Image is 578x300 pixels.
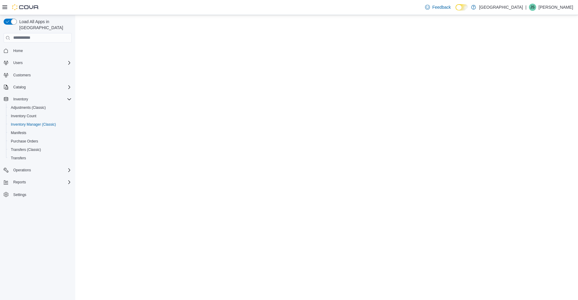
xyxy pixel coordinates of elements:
a: Transfers (Classic) [8,146,43,153]
button: Inventory [1,95,74,103]
span: Catalog [11,84,72,91]
button: Home [1,46,74,55]
a: Feedback [423,1,453,13]
button: Inventory Count [6,112,74,120]
button: Catalog [11,84,28,91]
span: Purchase Orders [8,138,72,145]
button: Operations [1,166,74,174]
a: Home [11,47,25,54]
span: Customers [13,73,31,78]
button: Inventory [11,96,30,103]
span: Transfers (Classic) [8,146,72,153]
a: Transfers [8,155,28,162]
span: Manifests [8,129,72,136]
a: Customers [11,72,33,79]
span: Transfers [11,156,26,161]
span: Transfers (Classic) [11,147,41,152]
span: Settings [13,192,26,197]
nav: Complex example [4,44,72,215]
span: Inventory Count [11,114,36,118]
span: Adjustments (Classic) [8,104,72,111]
button: Inventory Manager (Classic) [6,120,74,129]
span: Reports [11,179,72,186]
span: Home [13,48,23,53]
img: Cova [12,4,39,10]
button: Catalog [1,83,74,91]
p: [GEOGRAPHIC_DATA] [479,4,523,11]
span: Adjustments (Classic) [11,105,46,110]
button: Purchase Orders [6,137,74,145]
input: Dark Mode [455,4,468,11]
button: Customers [1,71,74,79]
span: Users [11,59,72,66]
button: Reports [11,179,28,186]
div: John Sully [529,4,536,11]
span: Customers [11,71,72,79]
span: Feedback [432,4,451,10]
span: Inventory Count [8,112,72,120]
button: Manifests [6,129,74,137]
button: Settings [1,190,74,199]
p: [PERSON_NAME] [539,4,573,11]
span: Reports [13,180,26,185]
button: Operations [11,167,33,174]
a: Inventory Count [8,112,39,120]
span: Manifests [11,130,26,135]
button: Users [11,59,25,66]
button: Transfers (Classic) [6,145,74,154]
span: Operations [13,168,31,173]
span: Inventory Manager (Classic) [8,121,72,128]
span: Purchase Orders [11,139,38,144]
span: Inventory [13,97,28,102]
span: Settings [11,191,72,198]
button: Reports [1,178,74,186]
button: Adjustments (Classic) [6,103,74,112]
a: Adjustments (Classic) [8,104,48,111]
span: Catalog [13,85,26,90]
span: Transfers [8,155,72,162]
button: Users [1,59,74,67]
a: Inventory Manager (Classic) [8,121,58,128]
span: JS [530,4,535,11]
span: Users [13,60,23,65]
button: Transfers [6,154,74,162]
a: Settings [11,191,29,198]
span: Load All Apps in [GEOGRAPHIC_DATA] [17,19,72,31]
p: | [525,4,527,11]
span: Inventory Manager (Classic) [11,122,56,127]
span: Operations [11,167,72,174]
a: Manifests [8,129,29,136]
span: Inventory [11,96,72,103]
a: Purchase Orders [8,138,41,145]
span: Home [11,47,72,54]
